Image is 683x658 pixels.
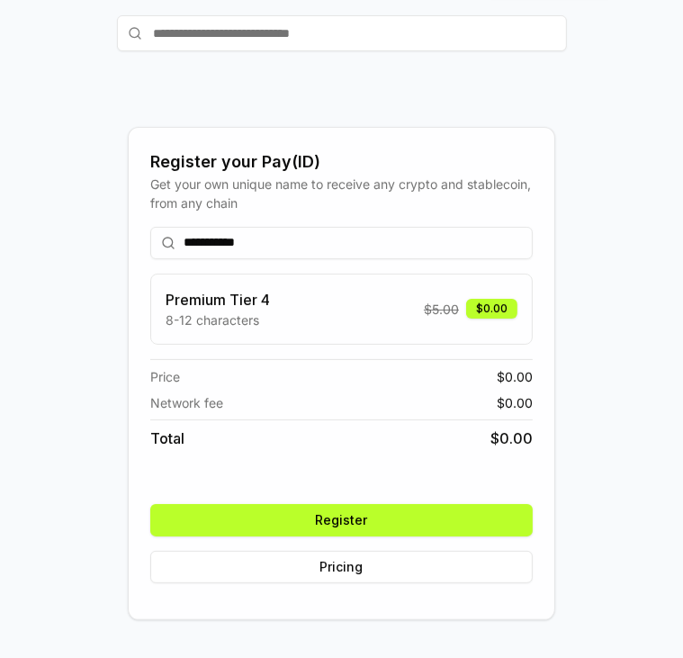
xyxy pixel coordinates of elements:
[150,428,184,449] span: Total
[150,367,180,386] span: Price
[150,175,533,212] div: Get your own unique name to receive any crypto and stablecoin, from any chain
[497,393,533,412] span: $ 0.00
[166,289,270,311] h3: Premium Tier 4
[497,367,533,386] span: $ 0.00
[150,504,533,536] button: Register
[166,311,270,329] p: 8-12 characters
[466,299,517,319] div: $0.00
[150,149,533,175] div: Register your Pay(ID)
[150,393,223,412] span: Network fee
[150,551,533,583] button: Pricing
[424,300,459,319] span: $ 5.00
[490,428,533,449] span: $ 0.00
